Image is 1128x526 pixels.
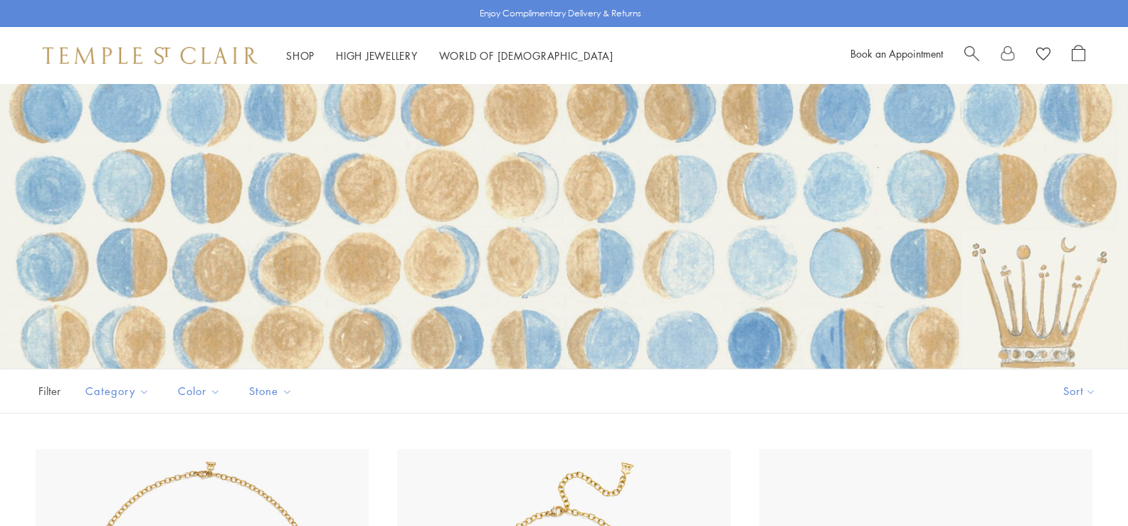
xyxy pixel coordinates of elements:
[850,46,943,61] a: Book an Appointment
[964,45,979,66] a: Search
[1072,45,1085,66] a: Open Shopping Bag
[286,48,315,63] a: ShopShop
[238,375,303,407] button: Stone
[1036,45,1050,66] a: View Wishlist
[1031,369,1128,413] button: Show sort by
[171,382,231,400] span: Color
[480,6,641,21] p: Enjoy Complimentary Delivery & Returns
[167,375,231,407] button: Color
[43,47,258,64] img: Temple St. Clair
[336,48,418,63] a: High JewelleryHigh Jewellery
[78,382,160,400] span: Category
[242,382,303,400] span: Stone
[286,47,613,65] nav: Main navigation
[75,375,160,407] button: Category
[439,48,613,63] a: World of [DEMOGRAPHIC_DATA]World of [DEMOGRAPHIC_DATA]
